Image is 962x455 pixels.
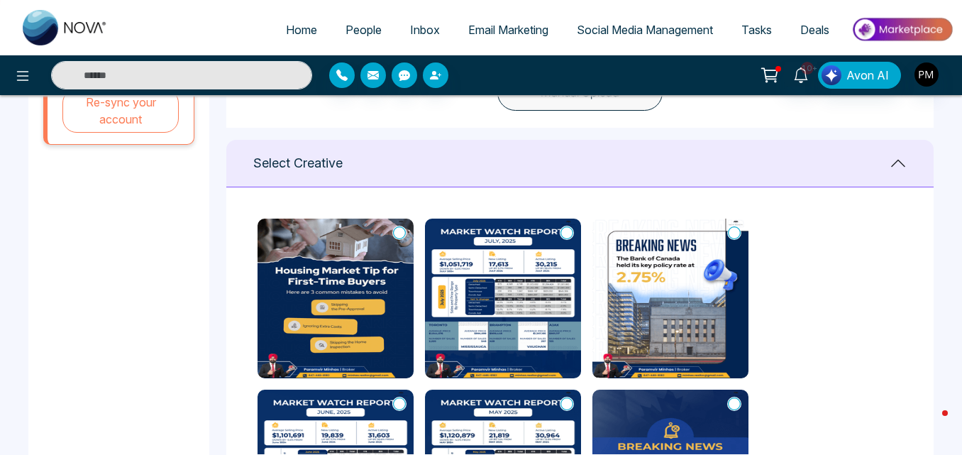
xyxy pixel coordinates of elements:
[822,65,841,85] img: Lead Flow
[331,16,396,43] a: People
[800,23,829,37] span: Deals
[396,16,454,43] a: Inbox
[592,219,748,378] img: Bank of Canada Interest Rate Held Steady (26).png
[563,16,727,43] a: Social Media Management
[784,62,818,87] a: 10+
[801,62,814,75] span: 10+
[741,23,772,37] span: Tasks
[851,13,953,45] img: Market-place.gif
[62,89,179,133] button: Re-sync your account
[286,23,317,37] span: Home
[272,16,331,43] a: Home
[23,10,108,45] img: Nova CRM Logo
[258,219,414,378] img: Buying your first home Dont make these rookie mistakes (26).png
[454,16,563,43] a: Email Marketing
[253,155,343,171] h1: Select Creative
[468,23,548,37] span: Email Marketing
[914,62,939,87] img: User Avatar
[727,16,786,43] a: Tasks
[818,62,901,89] button: Avon AI
[577,23,713,37] span: Social Media Management
[786,16,844,43] a: Deals
[345,23,382,37] span: People
[914,407,948,441] iframe: Intercom live chat
[425,219,581,378] img: Market Report July Trends (26).png
[410,23,440,37] span: Inbox
[846,67,889,84] span: Avon AI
